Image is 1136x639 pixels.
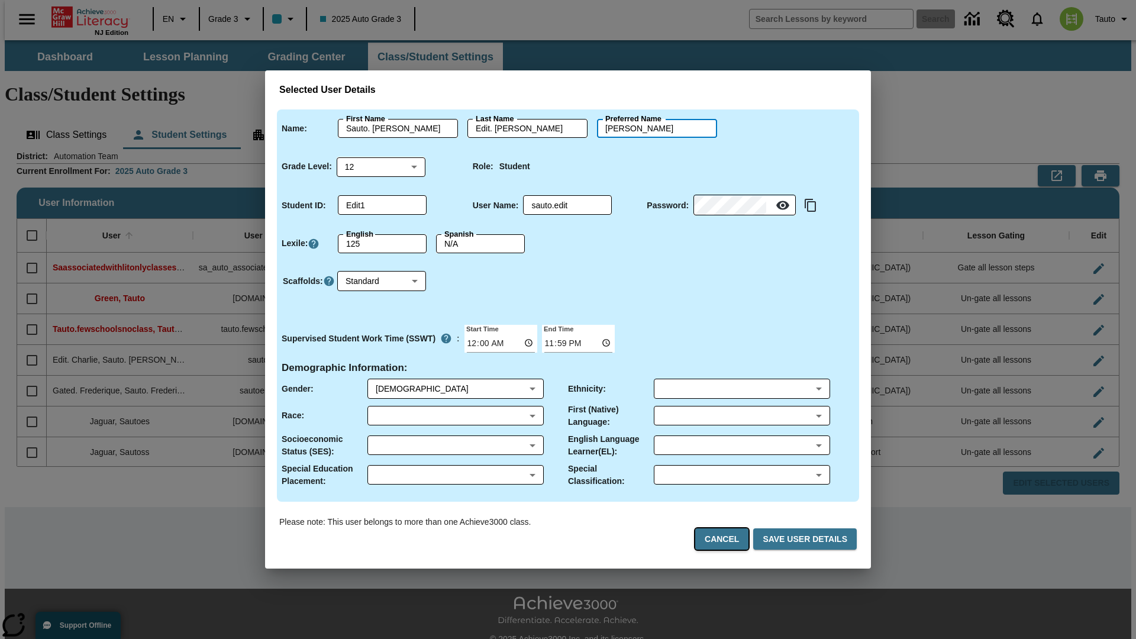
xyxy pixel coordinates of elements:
[337,272,426,291] div: Standard
[568,463,654,488] p: Special Classification :
[282,199,326,212] p: Student ID :
[476,114,514,124] label: Last Name
[282,333,435,345] p: Supervised Student Work Time (SSWT)
[338,196,427,215] div: Student ID
[376,383,525,395] div: Male
[473,199,519,212] p: User Name :
[523,196,612,215] div: User Name
[499,160,530,173] p: Student
[323,275,335,288] button: Click here to know more about Scaffolds
[279,85,857,96] h3: Selected User Details
[605,114,661,124] label: Preferred Name
[279,516,531,528] p: Please note: This user belongs to more than one Achieve3000 class.
[282,383,314,395] p: Gender :
[568,383,606,395] p: Ethnicity :
[282,362,408,375] h4: Demographic Information :
[647,199,689,212] p: Password :
[308,238,319,250] a: Click here to know more about Lexiles, Will open in new tab
[444,229,474,240] label: Spanish
[693,196,796,215] div: Password
[283,275,323,288] p: Scaffolds :
[801,195,821,215] button: Copy text to clipboard
[282,237,308,250] p: Lexile :
[282,160,332,173] p: Grade Level :
[337,272,426,291] div: Scaffolds
[473,160,493,173] p: Role :
[542,324,573,333] label: End Time
[695,528,748,550] button: Cancel
[282,433,367,458] p: Socioeconomic Status (SES) :
[464,324,499,333] label: Start Time
[282,122,307,135] p: Name :
[753,528,857,550] button: Save User Details
[282,463,367,488] p: Special Education Placement :
[346,229,373,240] label: English
[435,328,457,349] button: Supervised Student Work Time is the timeframe when students can take LevelSet and when lessons ar...
[337,157,425,176] div: Grade Level
[282,409,304,422] p: Race :
[568,404,654,428] p: First (Native) Language :
[282,328,460,349] div: :
[771,193,795,217] button: Reveal Password
[337,157,425,176] div: 12
[346,114,385,124] label: First Name
[568,433,654,458] p: English Language Learner(EL) :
